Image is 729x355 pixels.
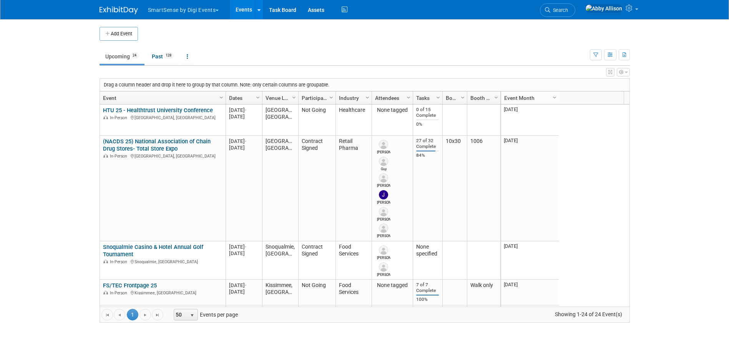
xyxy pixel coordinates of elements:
[377,199,390,205] div: Jeff Eltringham
[416,153,439,158] div: 84%
[217,91,226,103] a: Column Settings
[442,136,467,241] td: 10x30
[229,144,259,151] div: [DATE]
[327,91,335,103] a: Column Settings
[218,95,224,101] span: Column Settings
[379,207,388,216] img: Michele Kimmet
[114,309,125,320] a: Go to the previous page
[103,115,108,119] img: In-Person Event
[335,136,372,241] td: Retail Pharma
[416,244,439,257] div: None specified
[551,95,558,101] span: Column Settings
[262,280,298,305] td: Kissimmee, [GEOGRAPHIC_DATA]
[110,290,130,295] span: In-Person
[375,107,409,114] div: None tagged
[404,91,413,103] a: Column Settings
[416,138,439,149] div: 27 of 32 Complete
[416,121,439,127] div: 0%
[467,280,500,305] td: Walk only
[127,309,138,320] span: 1
[470,91,495,105] a: Booth Number
[501,280,559,305] td: [DATE]
[103,91,221,105] a: Event
[405,95,412,101] span: Column Settings
[110,115,130,120] span: In-Person
[363,91,372,103] a: Column Settings
[229,244,259,250] div: [DATE]
[262,136,298,241] td: [GEOGRAPHIC_DATA], [GEOGRAPHIC_DATA]
[254,91,262,103] a: Column Settings
[100,7,138,14] img: ExhibitDay
[377,166,390,172] div: Guy Yehiav
[103,114,222,121] div: [GEOGRAPHIC_DATA], [GEOGRAPHIC_DATA]
[245,244,246,250] span: -
[446,91,462,105] a: Booth Size
[139,309,151,320] a: Go to the next page
[103,154,108,158] img: In-Person Event
[302,91,330,105] a: Participation
[379,246,388,255] img: Sara Kaster
[116,312,123,318] span: Go to the previous page
[298,241,335,280] td: Contract Signed
[103,153,222,159] div: [GEOGRAPHIC_DATA], [GEOGRAPHIC_DATA]
[229,138,259,144] div: [DATE]
[377,216,390,222] div: Michele Kimmet
[328,95,334,101] span: Column Settings
[335,241,372,280] td: Food Services
[416,297,439,302] div: 100%
[416,107,439,118] div: 0 of 15 Complete
[493,95,499,101] span: Column Settings
[245,138,246,144] span: -
[379,262,388,272] img: Marc McMahon
[130,53,139,58] span: 24
[103,138,211,152] a: (NACDS 25) National Association of Chain Drug Stores- Total Store Expo
[335,105,372,136] td: Healthcare
[100,49,144,64] a: Upcoming24
[103,107,213,114] a: HTU 25 - Healthtrust University Conference
[550,7,568,13] span: Search
[100,27,138,41] button: Add Event
[100,79,629,91] div: Drag a column header and drop it here to group by that column. Note: only certain columns are gro...
[103,244,203,258] a: Snoqualmie Casino & Hotel Annual Golf Tournament
[174,309,187,320] span: 50
[110,154,130,159] span: In-Person
[501,105,559,136] td: [DATE]
[458,91,467,103] a: Column Settings
[416,91,437,105] a: Tasks
[298,105,335,136] td: Not Going
[101,309,113,320] a: Go to the first page
[255,95,261,101] span: Column Settings
[189,312,195,319] span: select
[104,312,110,318] span: Go to the first page
[416,282,439,294] div: 7 of 7 Complete
[229,107,259,113] div: [DATE]
[460,95,466,101] span: Column Settings
[229,282,259,289] div: [DATE]
[375,282,409,289] div: None tagged
[229,250,259,257] div: [DATE]
[467,136,500,241] td: 1006
[245,107,246,113] span: -
[152,309,163,320] a: Go to the last page
[229,289,259,295] div: [DATE]
[377,149,390,155] div: Griggs Josh
[154,312,161,318] span: Go to the last page
[435,95,441,101] span: Column Settings
[540,3,575,17] a: Search
[103,258,222,265] div: Snoqualmie, [GEOGRAPHIC_DATA]
[291,95,297,101] span: Column Settings
[103,282,157,289] a: FS/TEC Frontpage 25
[262,241,298,280] td: Snoqualmie, [GEOGRAPHIC_DATA]
[229,113,259,120] div: [DATE]
[379,190,388,199] img: Jeff Eltringham
[339,91,367,105] a: Industry
[335,280,372,305] td: Food Services
[146,49,179,64] a: Past128
[379,157,388,166] img: Guy Yehiav
[504,91,554,105] a: Event Month
[375,91,408,105] a: Attendees
[501,136,559,241] td: [DATE]
[164,309,246,320] span: Events per page
[377,255,390,260] div: Sara Kaster
[585,4,623,13] img: Abby Allison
